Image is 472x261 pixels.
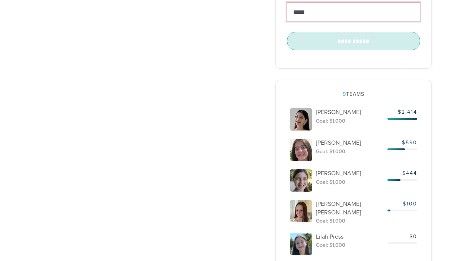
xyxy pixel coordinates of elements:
[316,139,384,147] p: [PERSON_NAME]
[387,170,417,181] span: $444
[287,197,420,227] a: [PERSON_NAME] [PERSON_NAME] Goal: $1,000 $100
[290,108,312,130] img: imagefile
[290,169,312,192] img: imagefile
[287,91,420,98] h2: Teams
[316,108,384,116] p: [PERSON_NAME]
[287,166,420,195] a: [PERSON_NAME] Goal: $1,000 $444
[287,230,420,258] a: Lilah Press Goal: $1,000 $0
[287,136,420,164] a: [PERSON_NAME] Goal: $1,000 $590
[316,200,384,217] p: [PERSON_NAME] [PERSON_NAME]
[290,233,312,255] img: imagefile
[316,233,384,241] p: Lilah Press
[290,200,312,222] img: imagefile
[316,148,384,155] div: Goal: $1,000
[387,139,417,150] span: $590
[316,179,384,186] div: Goal: $1,000
[290,139,312,161] img: imagefile
[316,117,384,125] div: Goal: $1,000
[316,217,384,224] div: Goal: $1,000
[287,105,420,133] a: [PERSON_NAME] Goal: $1,000 $2,414
[387,109,417,120] span: $2,414
[316,169,384,177] p: [PERSON_NAME]
[316,242,384,249] div: Goal: $1,000
[343,91,346,97] span: 9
